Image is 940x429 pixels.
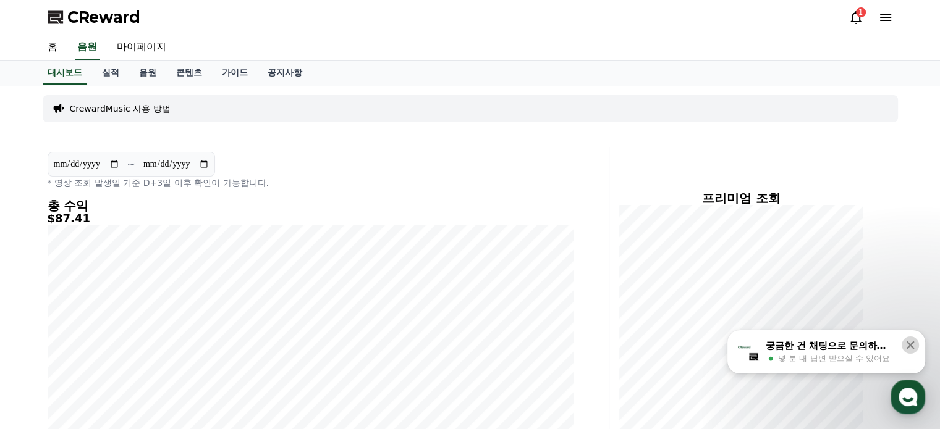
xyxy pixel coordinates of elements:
a: 1 [849,10,863,25]
span: 대화 [113,346,128,356]
a: 음원 [129,61,166,85]
a: 마이페이지 [107,35,176,60]
h5: $87.41 [48,212,574,225]
a: 음원 [75,35,100,60]
a: CrewardMusic 사용 방법 [70,102,171,115]
p: * 영상 조회 발생일 기준 D+3일 이후 확인이 가능합니다. [48,177,574,189]
span: 홈 [39,345,46,355]
a: 실적 [92,61,129,85]
h4: 총 수익 [48,199,574,212]
a: 대시보드 [43,61,87,85]
a: 콘텐츠 [166,61,212,85]
a: 설정 [159,327,237,357]
a: 대화 [82,327,159,357]
a: 공지사항 [258,61,312,85]
a: 가이드 [212,61,258,85]
span: 설정 [191,345,206,355]
h4: 프리미엄 조회 [619,191,863,205]
a: 홈 [38,35,67,60]
span: CReward [67,7,140,27]
a: CReward [48,7,140,27]
div: 1 [856,7,866,17]
a: 홈 [4,327,82,357]
p: ~ [127,157,135,172]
